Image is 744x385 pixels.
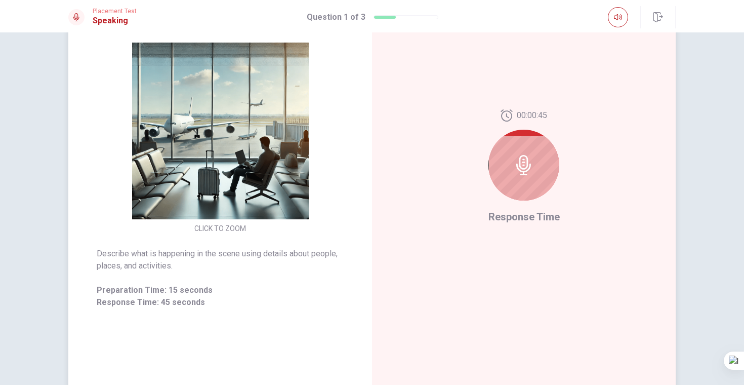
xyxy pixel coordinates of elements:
img: [object Object] [123,43,317,219]
span: 00:00:45 [517,109,547,122]
span: Describe what is happening in the scene using details about people, places, and activities. [97,248,344,272]
span: Response Time: 45 seconds [97,296,344,309]
button: CLICK TO ZOOM [190,221,250,236]
span: Response Time [488,211,560,223]
h1: Question 1 of 3 [307,11,365,23]
span: Placement Test [93,8,137,15]
h1: Speaking [93,15,137,27]
span: Preparation Time: 15 seconds [97,284,344,296]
